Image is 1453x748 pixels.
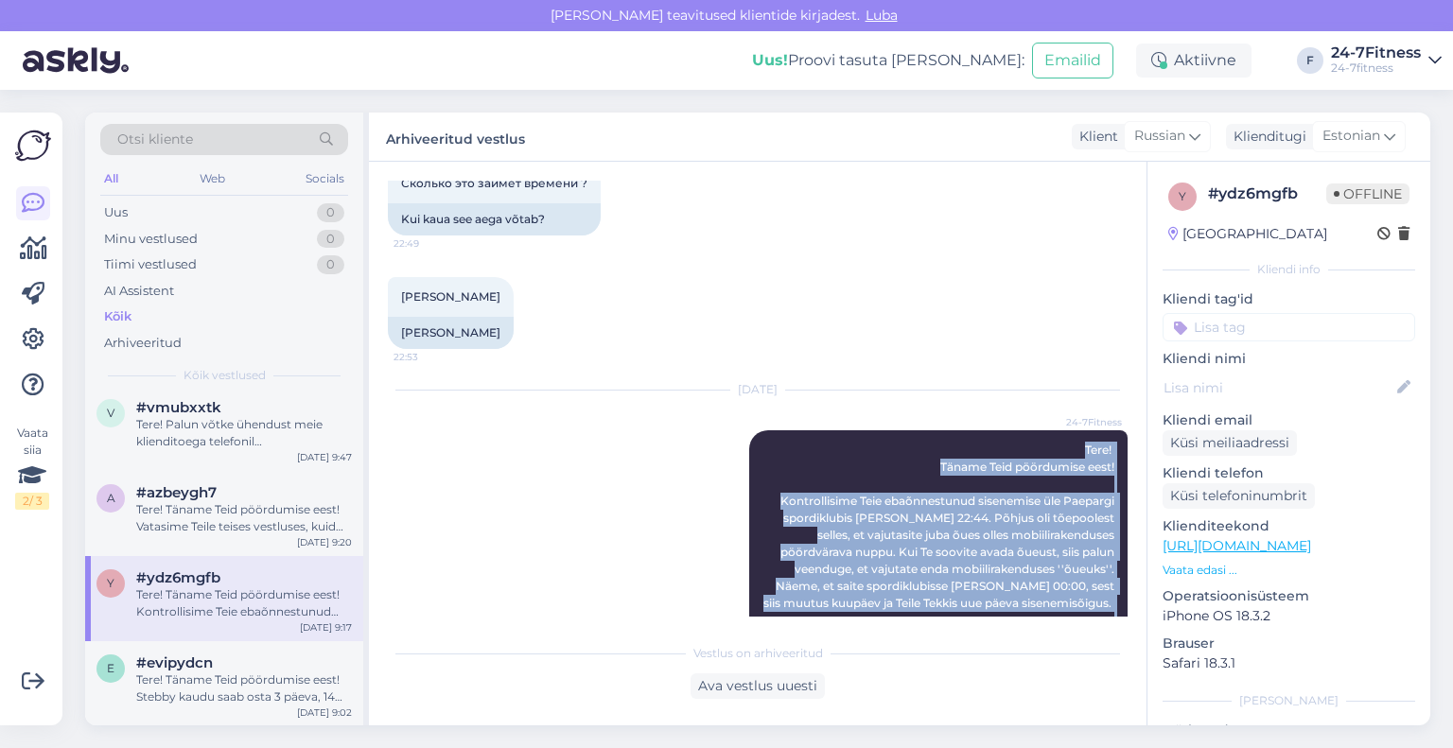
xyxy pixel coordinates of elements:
div: # ydz6mgfb [1208,183,1326,205]
input: Lisa nimi [1164,377,1393,398]
p: Märkmed [1163,721,1415,740]
span: Сколько это займет времени ? [401,176,587,190]
div: [DATE] 9:47 [297,450,352,464]
div: 0 [317,203,344,222]
p: Kliendi nimi [1163,349,1415,369]
span: #ydz6mgfb [136,569,220,586]
div: 24-7fitness [1331,61,1421,76]
div: Socials [302,166,348,191]
div: Tere! Palun võtke ühendust meie klienditoega telefonil [PHONE_NUMBER]. Klienditeenindus on avatud... [136,416,352,450]
div: Küsi telefoninumbrit [1163,483,1315,509]
span: e [107,661,114,675]
p: Safari 18.3.1 [1163,653,1415,673]
div: Proovi tasuta [PERSON_NAME]: [752,49,1024,72]
div: [PERSON_NAME] [1163,692,1415,709]
a: [URL][DOMAIN_NAME] [1163,537,1311,554]
button: Emailid [1032,43,1113,78]
div: Aktiivne [1136,43,1252,78]
div: Kõik [104,307,131,326]
div: [DATE] 9:20 [297,535,352,549]
div: Klienditugi [1226,127,1306,147]
div: [DATE] 9:02 [297,705,352,720]
div: Uus [104,203,128,222]
span: Estonian [1322,126,1380,147]
div: 24-7Fitness [1331,45,1421,61]
img: Askly Logo [15,128,51,164]
span: Kõik vestlused [184,367,266,384]
span: 22:53 [394,350,464,364]
span: 22:49 [394,236,464,251]
p: Vaata edasi ... [1163,562,1415,579]
span: #evipydcn [136,654,213,671]
div: Minu vestlused [104,230,198,249]
b: Uus! [752,51,788,69]
div: 0 [317,255,344,274]
p: iPhone OS 18.3.2 [1163,606,1415,626]
div: Kui kaua see aega võtab? [388,203,601,235]
div: Tere! Täname Teid pöördumise eest! Kontrollisime Teie ebaõnnestunud sisenemise üle Paepargi spord... [136,586,352,620]
label: Arhiveeritud vestlus [386,124,525,149]
p: Kliendi telefon [1163,463,1415,483]
div: All [100,166,122,191]
div: Tiimi vestlused [104,255,197,274]
span: Otsi kliente [117,130,193,149]
div: 0 [317,230,344,249]
span: 24-7Fitness [1051,415,1122,429]
p: Operatsioonisüsteem [1163,586,1415,606]
div: Arhiveeritud [104,334,182,353]
span: #vmubxxtk [136,399,221,416]
div: Ava vestlus uuesti [691,673,825,699]
div: Tere! Täname Teid pöördumise eest! Vatasime Teile teises vestluses, kuid soovime kindluse mõttes ... [136,501,352,535]
span: Offline [1326,183,1409,204]
div: 2 / 3 [15,493,49,510]
span: v [107,406,114,420]
span: Luba [860,7,903,24]
input: Lisa tag [1163,313,1415,341]
div: Web [196,166,229,191]
div: Küsi meiliaadressi [1163,430,1297,456]
div: Tere! Täname Teid pöördumise eest! Stebby kaudu saab osta 3 päeva, 14 päeva, 30 päeva, 90 päeva, ... [136,671,352,705]
span: Russian [1134,126,1185,147]
div: Klient [1072,127,1118,147]
span: y [107,576,114,590]
p: Kliendi email [1163,410,1415,430]
div: [DATE] 9:17 [300,620,352,635]
span: #azbeygh7 [136,484,217,501]
div: AI Assistent [104,282,174,301]
div: Vaata siia [15,425,49,510]
span: [PERSON_NAME] [401,289,500,304]
p: Klienditeekond [1163,516,1415,536]
span: y [1179,189,1186,203]
div: [DATE] [388,381,1128,398]
p: Brauser [1163,634,1415,653]
span: a [107,491,115,505]
p: Kliendi tag'id [1163,289,1415,309]
div: Kliendi info [1163,261,1415,278]
div: F [1297,47,1323,74]
span: Vestlus on arhiveeritud [693,645,823,662]
a: 24-7Fitness24-7fitness [1331,45,1442,76]
div: [PERSON_NAME] [388,317,514,349]
div: [GEOGRAPHIC_DATA] [1168,224,1327,244]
